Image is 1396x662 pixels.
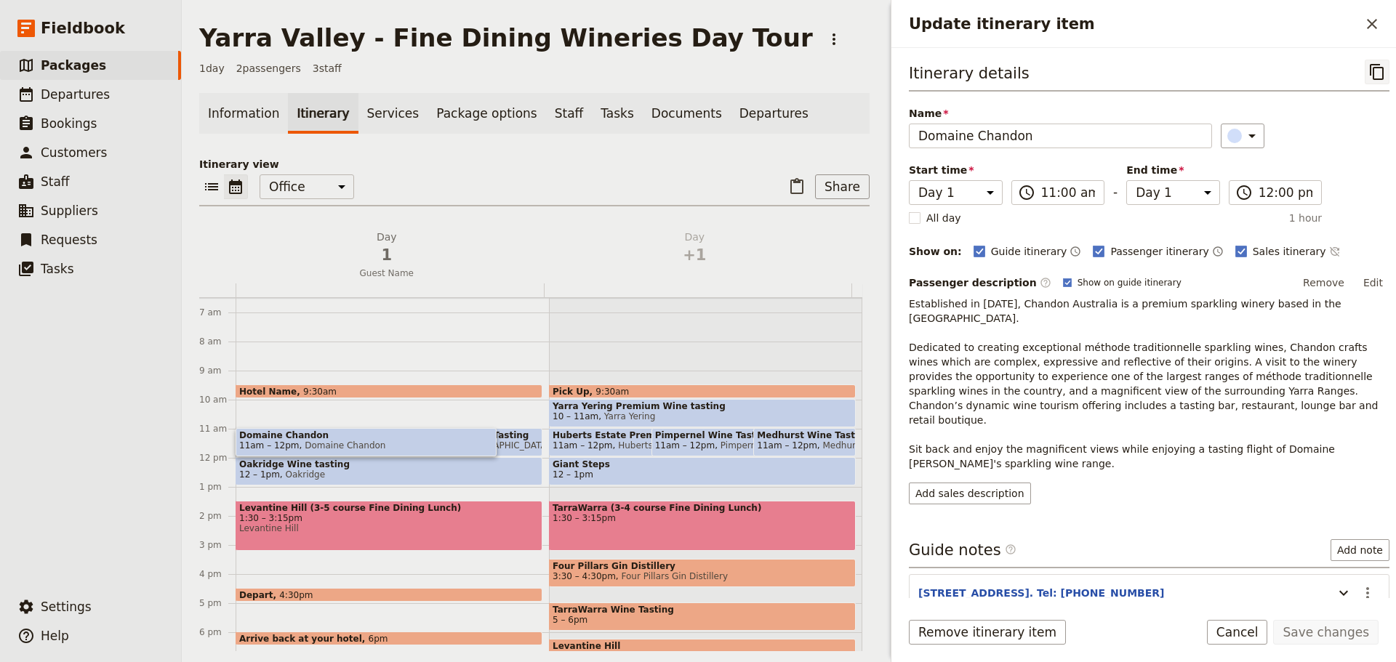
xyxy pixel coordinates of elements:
span: Start time [909,163,1003,177]
span: Passenger itinerary [1110,244,1208,259]
div: Show on: [909,244,962,259]
div: 6 pm [199,626,236,638]
span: Oakridge Wine tasting [239,459,539,469]
a: Services [358,93,428,134]
span: Guide itinerary [991,244,1067,259]
div: 11 am [199,423,236,435]
div: 10 am [199,394,236,405]
select: End time [1126,180,1220,205]
span: Giant Steps [553,459,852,469]
button: Share [815,174,870,199]
div: 4 pm [199,568,236,580]
input: Name [909,124,1212,148]
div: Huberts Estate Premium Wine tasting11am – 12pmHuberts Estate [549,428,723,456]
button: Copy itinerary item [1365,60,1389,84]
button: Calendar view [224,174,248,199]
button: [STREET_ADDRESS]. Tel: [PHONE_NUMBER] [918,586,1164,600]
div: Hotel Name9:30am [236,384,542,398]
a: Departures [731,93,817,134]
span: 1 day [199,61,225,76]
span: Domaine Chandon [300,440,386,451]
h2: Day [241,230,532,266]
span: Levantine Hill [239,523,539,533]
div: 1 pm [199,481,236,493]
span: 1 hour [1289,211,1322,225]
button: Remove [1296,272,1351,294]
span: 1 [241,244,532,266]
button: Paste itinerary item [785,174,809,199]
h3: Guide notes [909,539,1016,561]
div: Pick Up9:30am [549,384,856,398]
span: Settings [41,600,92,614]
button: Day+1 [544,230,852,272]
span: ​ [1040,277,1051,288]
div: Levantine Hill (3-5 course Fine Dining Lunch)1:30 – 3:15pmLevantine Hill [236,501,542,551]
span: 1:30 – 3:15pm [239,513,539,523]
button: Actions [1355,581,1380,605]
button: Add sales description [909,483,1031,504]
span: Departures [41,87,110,102]
h1: Yarra Valley - Fine Dining Wineries Day Tour [199,23,813,52]
input: ​ [1041,184,1096,201]
h2: Update itinerary item [909,13,1360,35]
a: Staff [546,93,593,134]
span: 11am – 12pm [239,440,300,451]
span: +1 [550,244,841,266]
span: 11am – 12pm [655,440,715,451]
div: 12 pm [199,452,236,464]
span: - [1113,183,1118,205]
button: Edit [1357,272,1389,294]
span: 2 passengers [236,61,301,76]
span: End time [1126,163,1220,177]
span: Four Pillars Gin Distillery [616,571,728,581]
span: Pimpernel Wine Tasting [655,430,822,440]
button: Actions [822,27,846,52]
button: Day1Guest Name [236,230,544,283]
span: 10 – 11am [553,411,598,421]
span: 3:30 – 4:30pm [553,571,616,581]
a: Itinerary [288,93,358,134]
a: Documents [643,93,731,134]
div: ​ [1229,127,1261,145]
span: 12 – 1pm [553,469,593,480]
span: 3 staff [313,61,342,76]
span: Depart [239,590,279,600]
span: Levantine Hill (3-5 course Fine Dining Lunch) [239,503,539,513]
div: Depart4:30pm [236,588,542,602]
span: Domaine Chandon [239,430,493,440]
span: Name [909,106,1212,121]
h2: Day [550,230,841,266]
button: Time shown on passenger itinerary [1212,243,1224,260]
div: 7 am [199,307,236,318]
span: Four Pillars Gin Distillery [553,561,852,571]
div: Pimpernel Wine Tasting11am – 12pmPimpernel [651,428,825,456]
span: [GEOGRAPHIC_DATA] [453,440,550,451]
div: 8 am [199,336,236,347]
span: Huberts Estate Premium Wine tasting [553,430,719,440]
span: Oakridge [280,469,325,480]
span: Staff [41,174,70,189]
button: Time shown on guide itinerary [1070,243,1081,260]
a: Information [199,93,288,134]
span: Help [41,629,69,643]
span: Show on guide itinerary [1078,277,1182,288]
span: 9:30am [303,387,337,396]
div: Oakridge Wine tasting12 – 1pmOakridge [236,457,542,485]
span: 11am – 12pm [757,440,817,451]
div: TarraWarra (3-4 course Fine Dining Lunch)1:30 – 3:15pm [549,501,856,551]
select: Start time [909,180,1003,205]
p: Itinerary view [199,157,870,171]
span: Pick Up [553,387,595,396]
button: Remove itinerary item [909,620,1066,645]
span: 4:30pm [279,590,313,600]
span: Yarra Yering Premium Wine tasting [553,401,852,411]
span: Medhurst Wine Tasting [757,430,852,440]
div: Yarra Yering Premium Wine tasting10 – 11amYarra Yering [549,399,856,427]
button: Cancel [1207,620,1268,645]
button: List view [199,174,224,199]
span: ​ [1018,184,1035,201]
p: Established in [DATE], Chandon Australia is a premium sparkling winery based in the [GEOGRAPHIC_D... [909,296,1389,471]
span: All day [926,211,961,225]
div: 3 pm [199,539,236,551]
button: Save changes [1273,620,1379,645]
